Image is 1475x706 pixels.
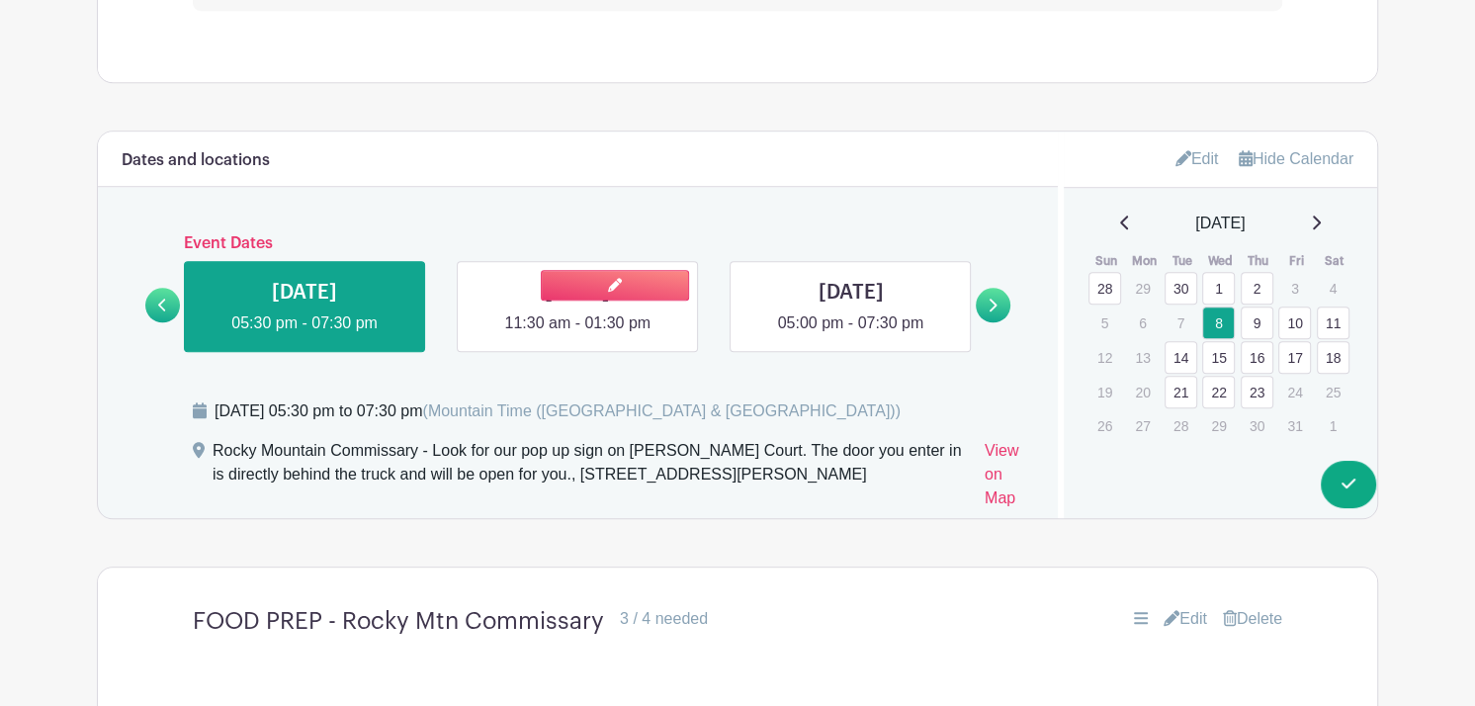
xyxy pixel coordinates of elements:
a: 21 [1165,376,1197,408]
a: 11 [1317,307,1349,339]
p: 1 [1317,410,1349,441]
a: 2 [1241,272,1273,305]
a: 30 [1165,272,1197,305]
a: Edit [1175,142,1219,175]
div: Rocky Mountain Commissary - Look for our pop up sign on [PERSON_NAME] Court. The door you enter i... [213,439,969,518]
p: 25 [1317,377,1349,407]
a: 23 [1241,376,1273,408]
span: (Mountain Time ([GEOGRAPHIC_DATA] & [GEOGRAPHIC_DATA])) [422,402,900,419]
a: Edit [1164,607,1207,631]
a: 15 [1202,341,1235,374]
p: 29 [1126,273,1159,304]
a: 1 [1202,272,1235,305]
p: 6 [1126,308,1159,338]
p: 30 [1241,410,1273,441]
p: 26 [1088,410,1121,441]
div: [DATE] 05:30 pm to 07:30 pm [215,399,901,423]
th: Mon [1125,251,1164,271]
p: 20 [1126,377,1159,407]
p: 3 [1278,273,1311,304]
p: 29 [1202,410,1235,441]
a: 9 [1241,307,1273,339]
a: Delete [1223,607,1282,631]
a: 10 [1278,307,1311,339]
th: Tue [1164,251,1202,271]
p: 24 [1278,377,1311,407]
a: 16 [1241,341,1273,374]
a: View on Map [985,439,1034,518]
a: 18 [1317,341,1349,374]
th: Wed [1201,251,1240,271]
p: 7 [1165,308,1197,338]
th: Thu [1240,251,1278,271]
p: 19 [1088,377,1121,407]
h6: Dates and locations [122,151,270,170]
h6: Event Dates [180,234,976,253]
a: 14 [1165,341,1197,374]
a: Hide Calendar [1239,150,1353,167]
a: 17 [1278,341,1311,374]
p: 4 [1317,273,1349,304]
span: [DATE] [1195,212,1245,235]
a: 28 [1088,272,1121,305]
h4: FOOD PREP - Rocky Mtn Commissary [193,607,604,636]
th: Sun [1087,251,1126,271]
th: Sat [1316,251,1354,271]
p: 28 [1165,410,1197,441]
p: 31 [1278,410,1311,441]
div: 3 / 4 needed [620,607,708,631]
p: 5 [1088,308,1121,338]
a: 22 [1202,376,1235,408]
p: 13 [1126,342,1159,373]
p: 27 [1126,410,1159,441]
p: 12 [1088,342,1121,373]
a: 8 [1202,307,1235,339]
th: Fri [1277,251,1316,271]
